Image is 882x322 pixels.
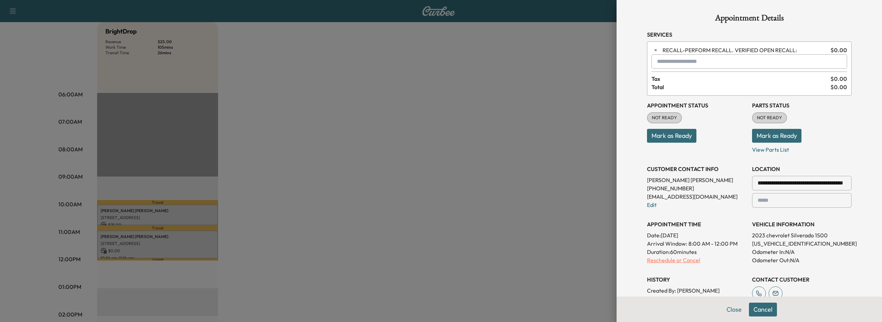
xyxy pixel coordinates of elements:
[647,192,747,201] p: [EMAIL_ADDRESS][DOMAIN_NAME]
[647,129,696,143] button: Mark as Ready
[752,220,852,228] h3: VEHICLE INFORMATION
[752,239,852,248] p: [US_VEHICLE_IDENTIFICATION_NUMBER]
[749,303,777,316] button: Cancel
[752,248,852,256] p: Odometer In: N/A
[647,220,747,228] h3: APPOINTMENT TIME
[753,114,786,121] span: NOT READY
[722,303,746,316] button: Close
[752,275,852,284] h3: CONTACT CUSTOMER
[647,30,852,39] h3: Services
[752,231,852,239] p: 2023 chevrolet Silverado 1500
[651,83,831,91] span: Total
[647,176,747,184] p: [PERSON_NAME] [PERSON_NAME]
[647,14,852,25] h1: Appointment Details
[647,286,747,303] p: Created By : [PERSON_NAME] Estriemera
[752,256,852,264] p: Odometer Out: N/A
[752,165,852,173] h3: LOCATION
[663,46,828,54] span: PERFORM RECALL. VERIFIED OPEN RECALL:
[648,114,681,121] span: NOT READY
[831,75,847,83] span: $ 0.00
[831,46,847,54] span: $ 0.00
[752,101,852,110] h3: Parts Status
[647,256,747,264] p: Reschedule or Cancel
[647,248,747,256] p: Duration: 60 minutes
[831,83,847,91] span: $ 0.00
[647,201,657,208] a: Edit
[647,101,747,110] h3: Appointment Status
[752,129,801,143] button: Mark as Ready
[647,239,747,248] p: Arrival Window:
[647,231,747,239] p: Date: [DATE]
[651,75,831,83] span: Tax
[688,239,738,248] span: 8:00 AM - 12:00 PM
[752,143,852,154] p: View Parts List
[647,184,747,192] p: [PHONE_NUMBER]
[647,165,747,173] h3: CUSTOMER CONTACT INFO
[647,275,747,284] h3: History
